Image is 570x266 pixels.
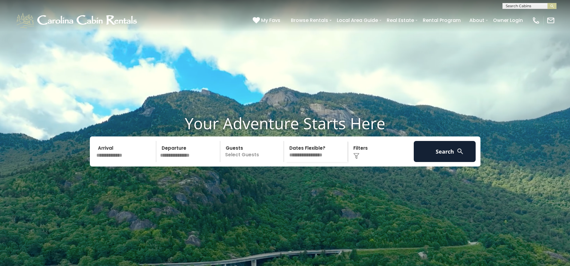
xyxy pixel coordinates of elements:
a: Owner Login [490,15,526,26]
button: Search [414,141,476,162]
img: phone-regular-white.png [532,16,540,25]
a: Real Estate [384,15,417,26]
a: My Favs [253,17,282,24]
a: Browse Rentals [288,15,331,26]
a: Rental Program [420,15,464,26]
p: Select Guests [222,141,284,162]
a: About [466,15,487,26]
img: search-regular-white.png [456,148,464,155]
img: mail-regular-white.png [547,16,555,25]
img: filter--v1.png [353,153,359,159]
span: My Favs [261,17,280,24]
img: White-1-1-2.png [15,11,140,29]
h1: Your Adventure Starts Here [5,114,565,133]
a: Local Area Guide [334,15,381,26]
